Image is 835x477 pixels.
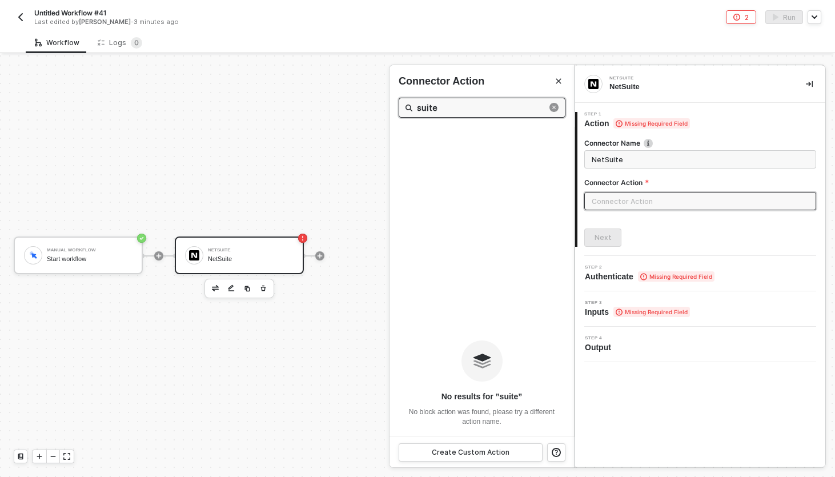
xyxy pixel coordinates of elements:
span: Missing Required Field [613,307,690,317]
span: Step 1 [584,112,690,117]
span: Authenticate [585,271,714,282]
button: activateRun [765,10,803,24]
span: suite [500,392,519,401]
input: Enter description [592,153,806,166]
div: Logs [98,37,142,49]
img: icon-info [644,139,653,148]
input: Connector Action [584,192,816,210]
span: Step 4 [585,336,616,340]
span: close-circle [549,103,559,112]
button: back [14,10,27,24]
span: Inputs [585,306,690,318]
input: Search [417,101,547,115]
span: Missing Required Field [613,118,690,129]
div: Last edited by - 3 minutes ago [34,18,391,26]
button: Create Custom Action [399,443,543,462]
button: 2 [726,10,756,24]
span: Output [585,342,616,353]
span: Step 3 [585,300,690,305]
label: Connector Name [584,138,816,148]
span: [PERSON_NAME] [79,18,131,26]
div: Connector Action [399,74,565,89]
button: Close [552,74,565,88]
span: close-circle [549,101,559,115]
img: integration-icon [588,79,599,89]
span: icon-error-page [733,14,740,21]
span: Missing Required Field [638,271,714,282]
span: Step 2 [585,265,714,270]
div: No block action was found, please try a different action name. [403,407,560,427]
span: Action [584,118,690,129]
div: Create Custom Action [432,448,509,457]
span: icon-play [36,453,43,460]
div: Workflow [35,38,79,47]
span: icon-expand [63,453,70,460]
span: icon-data [461,340,503,382]
img: back [16,13,25,22]
div: Step 1Action Missing Required FieldConnector Nameicon-infoConnector ActionNext [575,112,825,247]
span: icon-search [406,103,412,113]
span: icon-collapse-right [806,81,813,87]
p: No results for ” ” [403,391,560,403]
div: NetSuite [609,76,781,81]
span: Untitled Workflow #41 [34,8,106,18]
label: Connector Action [584,178,816,187]
div: 2 [745,13,749,22]
div: NetSuite [609,82,788,92]
span: icon-minus [50,453,57,460]
sup: 0 [131,37,142,49]
button: Next [584,229,621,247]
